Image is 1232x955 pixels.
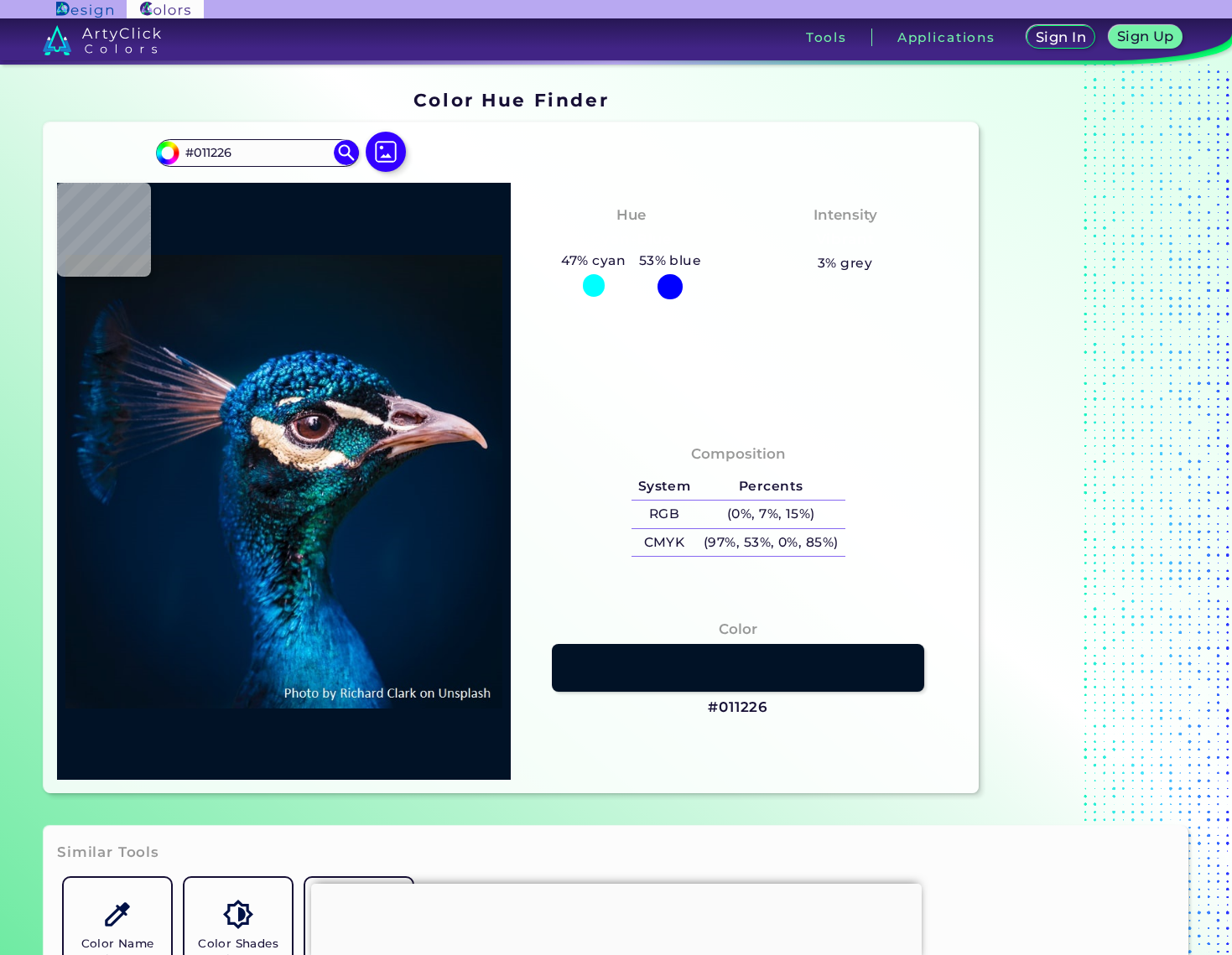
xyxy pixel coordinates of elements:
[1037,31,1085,44] h5: Sign In
[632,529,697,557] h5: CMYK
[818,252,872,274] h5: 3% grey
[179,142,335,164] input: type color..
[555,250,632,272] h5: 47% cyan
[708,698,768,718] h3: #011226
[57,843,159,863] h3: Similar Tools
[697,501,845,528] h5: (0%, 7%, 15%)
[814,203,877,227] h4: Intensity
[334,140,359,165] img: icon search
[697,473,845,501] h5: Percents
[1119,30,1172,43] h5: Sign Up
[897,31,995,44] h3: Applications
[56,2,112,18] img: ArtyClick Design logo
[1111,26,1180,48] a: Sign Up
[413,87,609,112] h1: Color Hue Finder
[719,617,757,641] h4: Color
[985,84,1195,801] iframe: Advertisement
[632,250,708,272] h5: 53% blue
[65,191,502,771] img: img_pavlin.jpg
[632,501,697,528] h5: RGB
[697,529,845,557] h5: (97%, 53%, 0%, 85%)
[584,230,678,250] h3: Cyan-Blue
[43,25,161,55] img: logo_artyclick_colors_white.svg
[223,900,252,929] img: icon_color_shades.svg
[616,203,646,227] h4: Hue
[806,31,847,44] h3: Tools
[691,442,786,466] h4: Composition
[808,230,881,250] h3: Vibrant
[632,473,697,501] h5: System
[102,900,132,929] img: icon_color_name_finder.svg
[1029,26,1094,48] a: Sign In
[366,132,406,172] img: icon picture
